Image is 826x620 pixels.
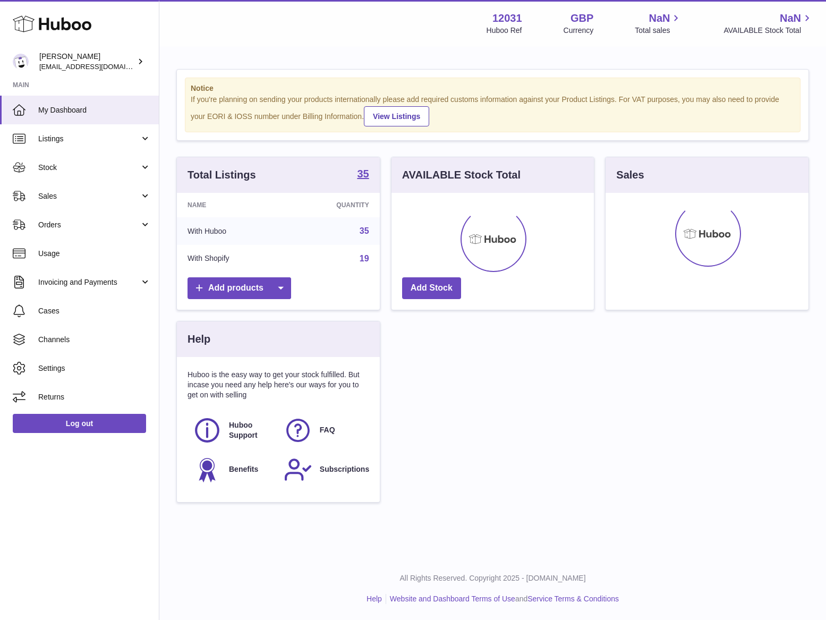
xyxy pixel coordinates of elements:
[39,62,156,71] span: [EMAIL_ADDRESS][DOMAIN_NAME]
[38,249,151,259] span: Usage
[570,11,593,26] strong: GBP
[492,11,522,26] strong: 12031
[320,425,335,435] span: FAQ
[38,335,151,345] span: Channels
[38,306,151,316] span: Cases
[723,26,813,36] span: AVAILABLE Stock Total
[357,168,369,179] strong: 35
[13,414,146,433] a: Log out
[616,168,644,182] h3: Sales
[360,226,369,235] a: 35
[38,220,140,230] span: Orders
[38,163,140,173] span: Stock
[723,11,813,36] a: NaN AVAILABLE Stock Total
[229,420,272,440] span: Huboo Support
[38,134,140,144] span: Listings
[320,464,369,474] span: Subscriptions
[367,594,382,603] a: Help
[527,594,619,603] a: Service Terms & Conditions
[177,193,286,217] th: Name
[402,277,461,299] a: Add Stock
[193,416,273,445] a: Huboo Support
[649,11,670,26] span: NaN
[177,217,286,245] td: With Huboo
[286,193,380,217] th: Quantity
[38,363,151,373] span: Settings
[390,594,515,603] a: Website and Dashboard Terms of Use
[284,416,364,445] a: FAQ
[191,83,795,94] strong: Notice
[38,392,151,402] span: Returns
[487,26,522,36] div: Huboo Ref
[188,168,256,182] h3: Total Listings
[177,245,286,273] td: With Shopify
[402,168,521,182] h3: AVAILABLE Stock Total
[38,277,140,287] span: Invoicing and Payments
[564,26,594,36] div: Currency
[168,573,818,583] p: All Rights Reserved. Copyright 2025 - [DOMAIN_NAME]
[191,95,795,126] div: If you're planning on sending your products internationally please add required customs informati...
[193,455,273,484] a: Benefits
[39,52,135,72] div: [PERSON_NAME]
[386,594,619,604] li: and
[188,370,369,400] p: Huboo is the easy way to get your stock fulfilled. But incase you need any help here's our ways f...
[635,11,682,36] a: NaN Total sales
[13,54,29,70] img: admin@makewellforyou.com
[38,105,151,115] span: My Dashboard
[780,11,801,26] span: NaN
[364,106,429,126] a: View Listings
[188,277,291,299] a: Add products
[188,332,210,346] h3: Help
[284,455,364,484] a: Subscriptions
[357,168,369,181] a: 35
[635,26,682,36] span: Total sales
[229,464,258,474] span: Benefits
[360,254,369,263] a: 19
[38,191,140,201] span: Sales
